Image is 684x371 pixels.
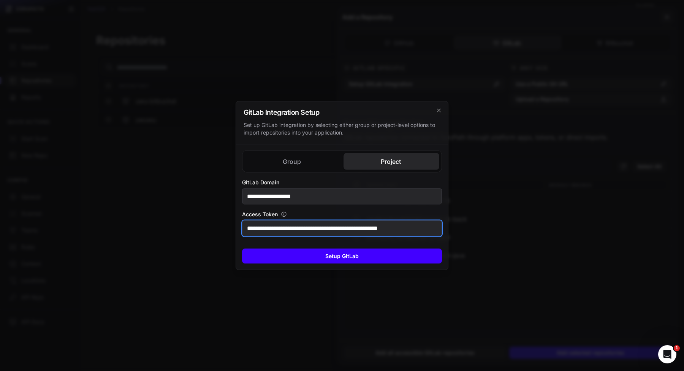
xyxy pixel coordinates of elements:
label: GitLab Domain [242,179,442,186]
span: 1 [674,345,680,351]
svg: cross 2, [436,108,442,114]
label: Access Token [242,211,442,218]
button: Group [245,153,340,170]
div: Set up GitLab integration by selecting either group or project-level options to import repositori... [244,121,440,136]
button: Project [344,153,439,170]
button: Setup GitLab [242,249,442,264]
button: Access Token [281,211,287,217]
iframe: Intercom live chat [658,345,676,363]
h2: GitLab Integration Setup [244,109,440,116]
